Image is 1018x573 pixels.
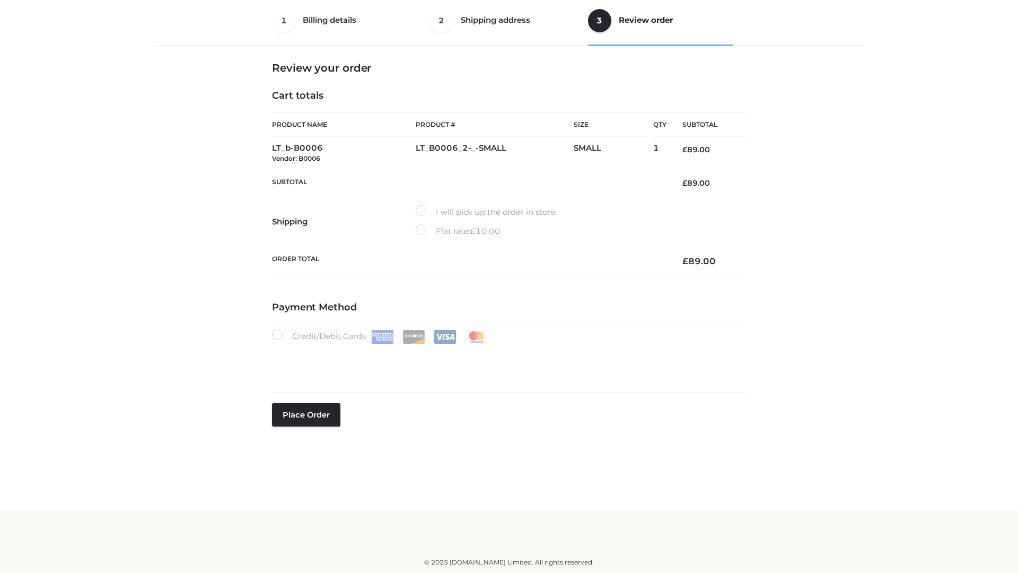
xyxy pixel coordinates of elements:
th: Qty [653,112,666,137]
span: £ [682,256,688,266]
h3: Review your order [272,62,746,74]
bdi: 10.00 [470,226,501,236]
bdi: 89.00 [682,178,710,188]
td: 1 [653,137,666,170]
img: Amex [371,330,394,344]
span: £ [682,145,687,154]
bdi: 89.00 [682,256,716,266]
div: © 2025 [DOMAIN_NAME] Limited. All rights reserved. [157,557,861,568]
span: £ [470,226,476,236]
th: Shipping [272,196,416,247]
span: £ [682,178,687,188]
bdi: 89.00 [682,145,710,154]
th: Size [574,113,648,137]
label: I will pick up the order in store. [416,205,557,219]
h4: Cart totals [272,90,746,102]
th: Product # [416,112,574,137]
small: Vendor: B0006 [272,154,320,162]
td: LT_B0006_2-_-SMALL [416,137,574,170]
button: Place order [272,403,340,427]
th: Order Total [272,247,666,275]
th: Subtotal [272,170,666,196]
h4: Payment Method [272,302,746,314]
th: Product Name [272,112,416,137]
iframe: Secure payment input frame [270,342,744,380]
img: Visa [434,330,457,344]
td: SMALL [574,137,653,170]
td: LT_b-B0006 [272,137,416,170]
label: Credit/Debit Cards [272,329,489,344]
img: Discover [402,330,425,344]
img: Mastercard [465,330,488,344]
th: Subtotal [666,113,746,137]
label: Flat rate: [416,224,501,238]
